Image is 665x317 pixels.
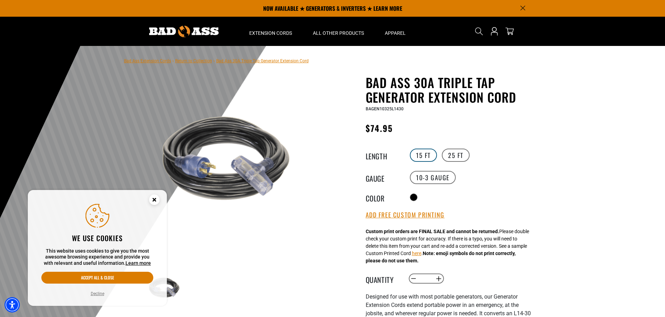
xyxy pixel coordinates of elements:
strong: Custom print orders are FINAL SALE and cannot be returned. [366,229,499,234]
button: Decline [89,290,106,297]
summary: Apparel [374,17,416,46]
p: This website uses cookies to give you the most awesome browsing experience and provide you with r... [41,248,153,267]
img: Bad Ass Extension Cords [149,26,219,37]
div: Please double check your custom print for accuracy. If there is a typo, you will need to delete t... [366,228,529,264]
nav: breadcrumbs [124,56,309,65]
span: Apparel [385,30,406,36]
button: Accept all & close [41,272,153,284]
span: All Other Products [313,30,364,36]
legend: Color [366,193,400,202]
span: › [213,58,215,63]
legend: Gauge [366,173,400,182]
summary: Extension Cords [239,17,302,46]
label: Quantity [366,274,400,283]
a: Bad Ass Extension Cords [124,58,171,63]
aside: Cookie Consent [28,190,167,306]
label: 25 FT [442,149,470,162]
summary: Search [473,26,485,37]
a: This website uses cookies to give you the most awesome browsing experience and provide you with r... [125,260,151,266]
button: Add Free Custom Printing [366,211,445,219]
span: BAGEN10325L1430 [366,106,404,111]
span: › [172,58,174,63]
strong: Note: emoji symbols do not print correctly, please do not use them. [366,251,516,263]
div: Accessibility Menu [5,297,20,312]
img: black [145,77,312,244]
summary: All Other Products [302,17,374,46]
span: $74.95 [366,122,393,134]
span: Extension Cords [249,30,292,36]
a: Return to Collection [175,58,212,63]
button: here [412,250,421,257]
label: 10-3 Gauge [410,171,456,184]
h1: Bad Ass 30A Triple Tap Generator Extension Cord [366,75,536,104]
label: 15 FT [410,149,437,162]
h2: We use cookies [41,233,153,243]
legend: Length [366,151,400,160]
span: Bad Ass 30A Triple Tap Generator Extension Cord [216,58,309,63]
